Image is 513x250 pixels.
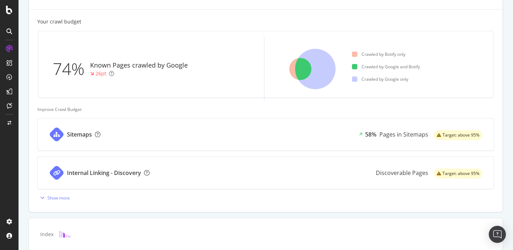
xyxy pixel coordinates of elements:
button: Show more [37,192,70,203]
div: Open Intercom Messenger [489,226,506,243]
div: Pages in Sitemaps [379,131,428,139]
div: Show more [47,195,70,201]
span: Target: above 95% [442,133,480,137]
div: Index [40,231,53,238]
div: Known Pages crawled by Google [90,61,188,70]
div: Internal Linking - Discovery [67,169,141,177]
span: Target: above 95% [442,171,480,176]
div: Crawled by Google only [352,76,408,82]
div: Sitemaps [67,131,92,139]
a: Sitemaps58%Pages in Sitemapswarning label [37,118,494,151]
div: Improve Crawl Budget [37,106,494,112]
a: Internal Linking - DiscoveryDiscoverable Pageswarning label [37,156,494,189]
div: warning label [434,130,482,140]
div: 26pt [95,70,106,77]
div: 58% [365,131,377,139]
div: Discoverable Pages [376,169,428,177]
div: Crawled by Google and Botify [352,64,420,70]
div: Your crawl budget [37,18,81,25]
div: 74% [53,57,90,81]
div: Crawled by Botify only [352,51,405,57]
div: warning label [434,169,482,179]
img: block-icon [59,231,71,238]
